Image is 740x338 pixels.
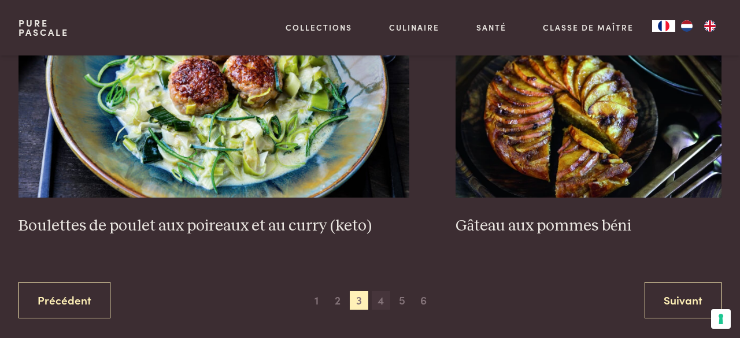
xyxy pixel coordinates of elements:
a: PurePascale [18,18,69,37]
a: Classe de maître [543,21,634,34]
a: NL [675,20,698,32]
span: 2 [328,291,347,310]
ul: Language list [675,20,721,32]
span: 1 [307,291,325,310]
h3: Boulettes de poulet aux poireaux et au curry (keto) [18,216,409,236]
button: Vos préférences en matière de consentement pour les technologies de suivi [711,309,731,329]
h3: Gâteau aux pommes béni [456,216,721,236]
a: Précédent [18,282,110,318]
span: 5 [393,291,412,310]
a: Culinaire [389,21,439,34]
span: 6 [415,291,433,310]
aside: Language selected: Français [652,20,721,32]
span: 4 [372,291,390,310]
div: Language [652,20,675,32]
a: Suivant [645,282,721,318]
a: Santé [476,21,506,34]
a: EN [698,20,721,32]
a: Collections [286,21,352,34]
a: FR [652,20,675,32]
span: 3 [350,291,368,310]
